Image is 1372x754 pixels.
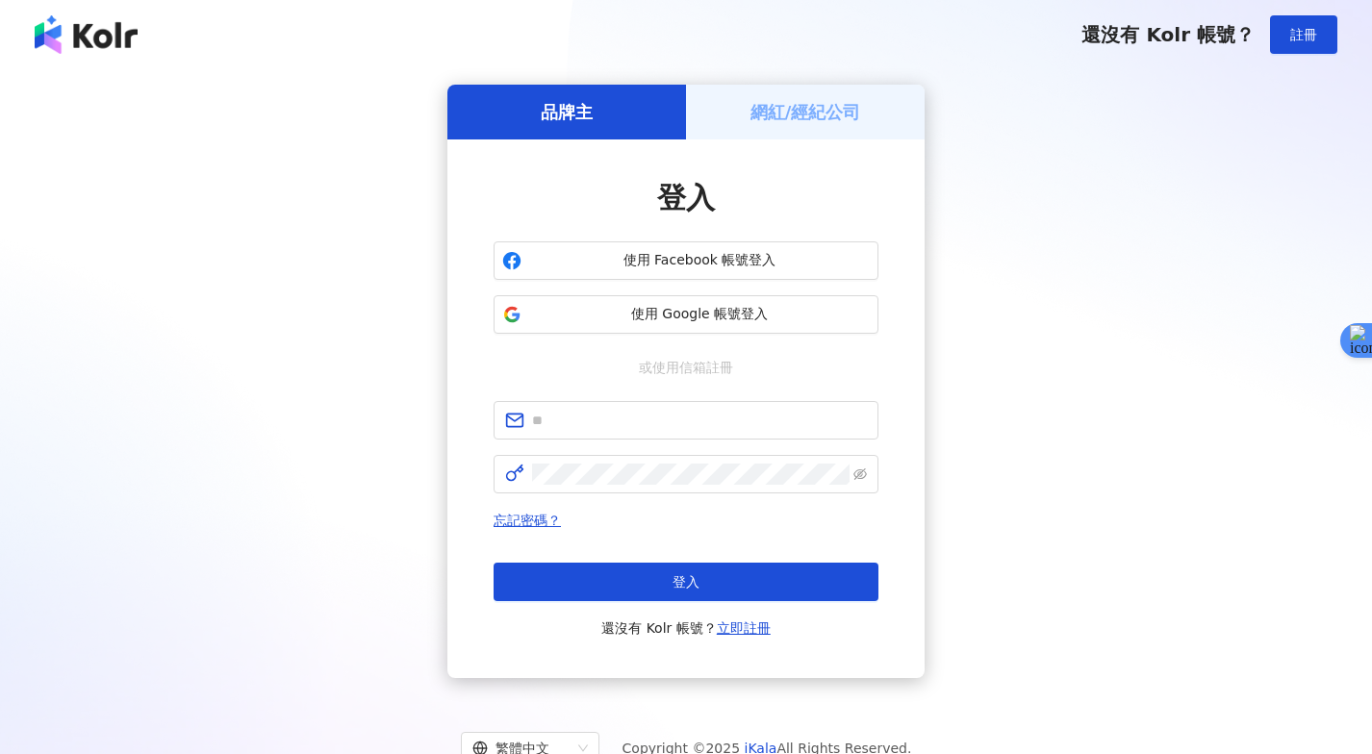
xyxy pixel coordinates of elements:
span: eye-invisible [853,467,867,481]
h5: 品牌主 [541,100,593,124]
span: 使用 Google 帳號登入 [529,305,870,324]
button: 登入 [494,563,878,601]
span: 使用 Facebook 帳號登入 [529,251,870,270]
span: 註冊 [1290,27,1317,42]
button: 使用 Facebook 帳號登入 [494,241,878,280]
a: 忘記密碼？ [494,513,561,528]
h5: 網紅/經紀公司 [750,100,861,124]
a: 立即註冊 [717,620,771,636]
img: logo [35,15,138,54]
button: 註冊 [1270,15,1337,54]
span: 還沒有 Kolr 帳號？ [601,616,771,640]
span: 登入 [657,181,715,214]
span: 或使用信箱註冊 [625,357,747,378]
span: 登入 [673,574,699,590]
span: 還沒有 Kolr 帳號？ [1081,23,1255,46]
button: 使用 Google 帳號登入 [494,295,878,334]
